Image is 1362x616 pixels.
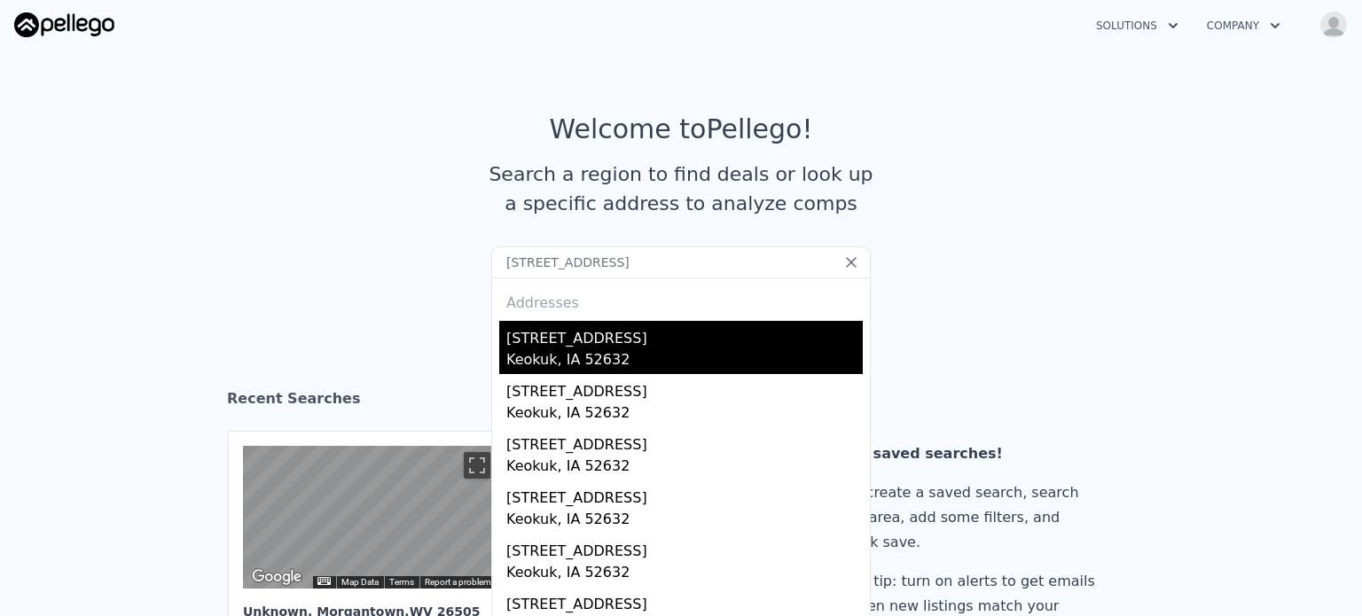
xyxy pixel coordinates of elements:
[550,113,813,145] div: Welcome to Pellego !
[499,278,863,321] div: Addresses
[425,577,491,587] a: Report a problem
[1319,11,1348,39] img: avatar
[506,349,863,374] div: Keokuk, IA 52632
[227,374,1135,431] div: Recent Searches
[506,402,863,427] div: Keokuk, IA 52632
[14,12,114,37] img: Pellego
[506,321,863,349] div: [STREET_ADDRESS]
[506,587,863,615] div: [STREET_ADDRESS]
[491,246,871,278] input: Search an address or region...
[506,456,863,480] div: Keokuk, IA 52632
[506,509,863,534] div: Keokuk, IA 52632
[1193,10,1295,42] button: Company
[506,374,863,402] div: [STREET_ADDRESS]
[1082,10,1193,42] button: Solutions
[506,427,863,456] div: [STREET_ADDRESS]
[243,446,497,589] div: Map
[506,480,863,509] div: [STREET_ADDRESS]
[506,562,863,587] div: Keokuk, IA 52632
[243,446,497,589] div: Street View
[464,452,490,479] button: Toggle fullscreen view
[247,565,306,589] img: Google
[847,441,1102,466] div: No saved searches!
[317,577,330,585] button: Keyboard shortcuts
[389,577,414,587] a: Terms (opens in new tab)
[506,534,863,562] div: [STREET_ADDRESS]
[847,480,1102,555] div: To create a saved search, search an area, add some filters, and click save.
[482,160,880,218] div: Search a region to find deals or look up a specific address to analyze comps
[341,576,379,589] button: Map Data
[247,565,306,589] a: Open this area in Google Maps (opens a new window)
